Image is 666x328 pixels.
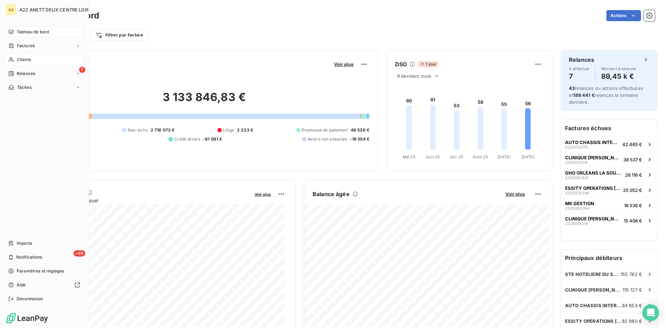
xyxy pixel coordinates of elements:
span: 15 406 € [624,218,642,224]
span: Crédit divers [174,136,200,142]
span: Notifications [16,254,42,260]
div: Open Intercom Messenger [642,304,659,321]
span: 2225082364 [565,206,589,210]
button: Actions [606,10,641,21]
span: Promesse de paiement [302,127,348,133]
span: 115 127 € [623,287,642,293]
button: Filtrer par facture [91,30,147,41]
span: 2225072214 [565,221,588,226]
span: Imports [17,240,32,246]
tspan: Août 25 [473,154,488,159]
span: AUTO CHASSIS INTERNATIONAL [565,303,622,308]
button: Voir plus [253,191,273,197]
span: 2225082421 [565,176,588,180]
span: Avoirs non associés [308,136,347,142]
span: MK GESTION [565,201,594,206]
span: Voir plus [505,191,525,197]
span: Déconnexion [17,296,43,302]
span: 6 derniers mois [397,73,431,79]
h2: 3 133 846,83 € [39,90,369,111]
span: A22 ANETT DEUX CENTRE LOIRE [19,7,92,12]
span: 42 465 € [622,142,642,147]
span: ESSITY OPERATIONS [GEOGRAPHIC_DATA] [565,318,622,324]
h4: 7 [569,71,590,82]
span: 18 536 € [624,203,642,208]
span: AUTO CHASSIS INTERNATIONAL [565,140,620,145]
a: Aide [6,279,83,291]
span: 1 jour [418,61,438,67]
span: 155 762 € [621,271,642,277]
h4: 89,45 k € [601,71,637,82]
span: 25 052 € [623,187,642,193]
span: 2225032175 [565,145,588,149]
span: Montant à relancer [601,67,637,71]
h6: Balance âgée [313,190,350,198]
span: -18 554 € [350,136,369,142]
span: ESSITY OPERATIONS [GEOGRAPHIC_DATA] [565,185,620,191]
span: 7 [79,67,85,73]
button: GHO ORLEANS LA SOURCE222508242128 116 € [561,167,657,182]
span: GHO ORLEANS LA SOURCE [565,170,622,176]
button: MK GESTION222508236418 536 € [561,197,657,213]
span: 188 441 € [573,92,595,98]
span: CLINIQUE [PERSON_NAME] 2 [565,287,623,293]
span: Paramètres et réglages [17,268,64,274]
span: 28 116 € [625,172,642,178]
span: Chiffre d'affaires mensuel [39,197,250,204]
span: 2 233 € [237,127,253,133]
button: CLINIQUE [PERSON_NAME] 2222507221538 537 € [561,152,657,167]
tspan: Mai 25 [403,154,416,159]
tspan: Juil. 25 [450,154,463,159]
tspan: [DATE] [497,154,511,159]
h6: DSO [395,60,407,68]
span: Non-échu [128,127,148,133]
div: AA [6,4,17,15]
span: 43 [569,85,575,91]
span: CLINIQUE [PERSON_NAME] 2 [565,155,621,160]
tspan: [DATE] [521,154,535,159]
button: CLINIQUE [PERSON_NAME]222507221415 406 € [561,213,657,228]
span: 48 536 € [351,127,369,133]
span: 84 853 € [622,303,642,308]
h6: Factures échues [561,120,657,136]
button: ESSITY OPERATIONS [GEOGRAPHIC_DATA]222507234825 052 € [561,182,657,197]
span: CLINIQUE [PERSON_NAME] [565,216,621,221]
button: Voir plus [503,191,527,197]
span: Aide [17,282,26,288]
span: 82 880 € [622,318,642,324]
span: Tâches [17,84,32,91]
img: Logo LeanPay [6,313,49,324]
button: Voir plus [332,61,356,67]
span: Relances [17,70,35,77]
span: +99 [74,250,85,256]
span: STE HOTELIERE DU SH61QG [565,271,621,277]
tspan: Juin 25 [426,154,440,159]
h6: Relances [569,56,594,64]
span: 2225072348 [565,191,589,195]
span: Litige [223,127,234,133]
span: 38 537 € [623,157,642,162]
span: Clients [17,57,31,63]
button: AUTO CHASSIS INTERNATIONAL222503217542 465 € [561,136,657,152]
span: -81 081 € [203,136,222,142]
span: 2 716 073 € [151,127,175,133]
span: Tableau de bord [17,29,49,35]
span: Voir plus [334,61,353,67]
h6: Principaux débiteurs [561,250,657,266]
span: À effectuer [569,67,590,71]
span: Voir plus [255,192,271,197]
span: relances ou actions effectuées et relancés la semaine dernière. [569,85,643,105]
span: 2225072215 [565,160,588,165]
span: Factures [17,43,35,49]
